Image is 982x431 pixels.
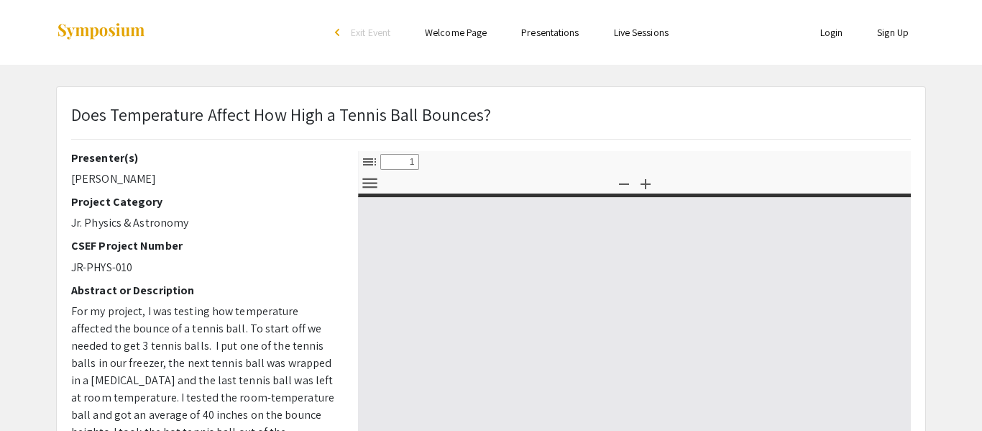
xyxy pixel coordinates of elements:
[521,26,579,39] a: Presentations
[335,28,344,37] div: arrow_back_ios
[612,173,636,194] button: Zoom Out
[71,239,336,253] h2: CSEF Project Number
[351,26,390,39] span: Exit Event
[380,154,419,170] input: Page
[357,151,382,172] button: Toggle Sidebar
[56,22,146,42] img: Symposium by ForagerOne
[71,151,336,165] h2: Presenter(s)
[357,173,382,194] button: Tools
[71,101,492,127] p: Does Temperature Affect How High a Tennis Ball Bounces?
[877,26,909,39] a: Sign Up
[71,283,336,297] h2: Abstract or Description
[633,173,658,194] button: Zoom In
[71,171,336,188] p: [PERSON_NAME]
[71,259,336,276] p: JR-PHYS-010
[71,195,336,209] h2: Project Category
[425,26,487,39] a: Welcome Page
[71,214,336,232] p: Jr. Physics & Astronomy
[820,26,843,39] a: Login
[614,26,669,39] a: Live Sessions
